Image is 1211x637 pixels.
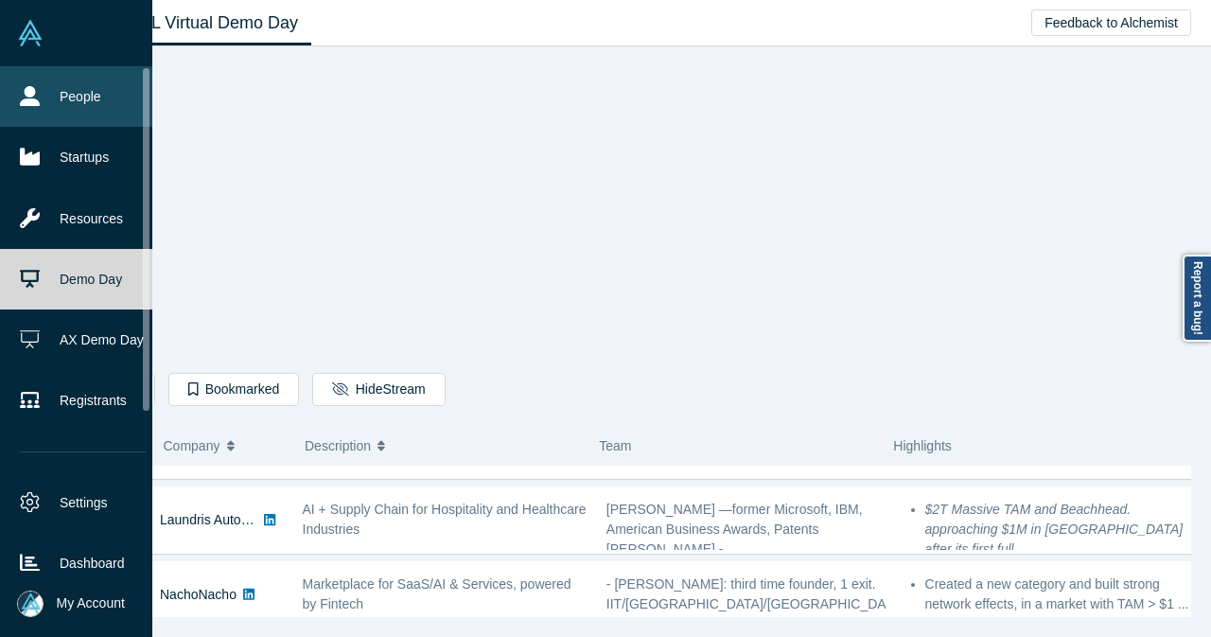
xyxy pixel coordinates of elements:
[599,438,631,453] span: Team
[57,593,125,613] span: My Account
[164,426,286,466] button: Company
[79,1,311,45] a: Class XL Virtual Demo Day
[164,426,220,466] span: Company
[305,426,371,466] span: Description
[312,373,445,406] button: HideStream
[893,438,951,453] span: Highlights
[925,502,1184,557] em: $2T Massive TAM and Beachhead. approaching $1M in [GEOGRAPHIC_DATA] after its first full ...
[17,591,44,617] img: Mia Scott's Account
[160,587,237,602] a: NachoNacho
[305,426,579,466] button: Description
[17,591,125,617] button: My Account
[372,62,900,359] iframe: To enrich screen reader interactions, please activate Accessibility in Grammarly extension settings
[1031,9,1191,36] button: Feedback to Alchemist
[17,20,44,46] img: Alchemist Vault Logo
[925,575,1195,614] li: Created a new category and built strong network effects, in a market with TAM > $1 ...
[1183,255,1211,342] a: Report a bug!
[160,512,428,527] a: Laundris Autonomous Inventory Management
[168,373,299,406] button: Bookmarked
[303,502,587,537] span: AI + Supply Chain for Hospitality and Healthcare Industries
[606,502,863,557] span: [PERSON_NAME] —former Microsoft, IBM, American Business Awards, Patents [PERSON_NAME] - ...
[303,576,571,611] span: Marketplace for SaaS/AI & Services, powered by Fintech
